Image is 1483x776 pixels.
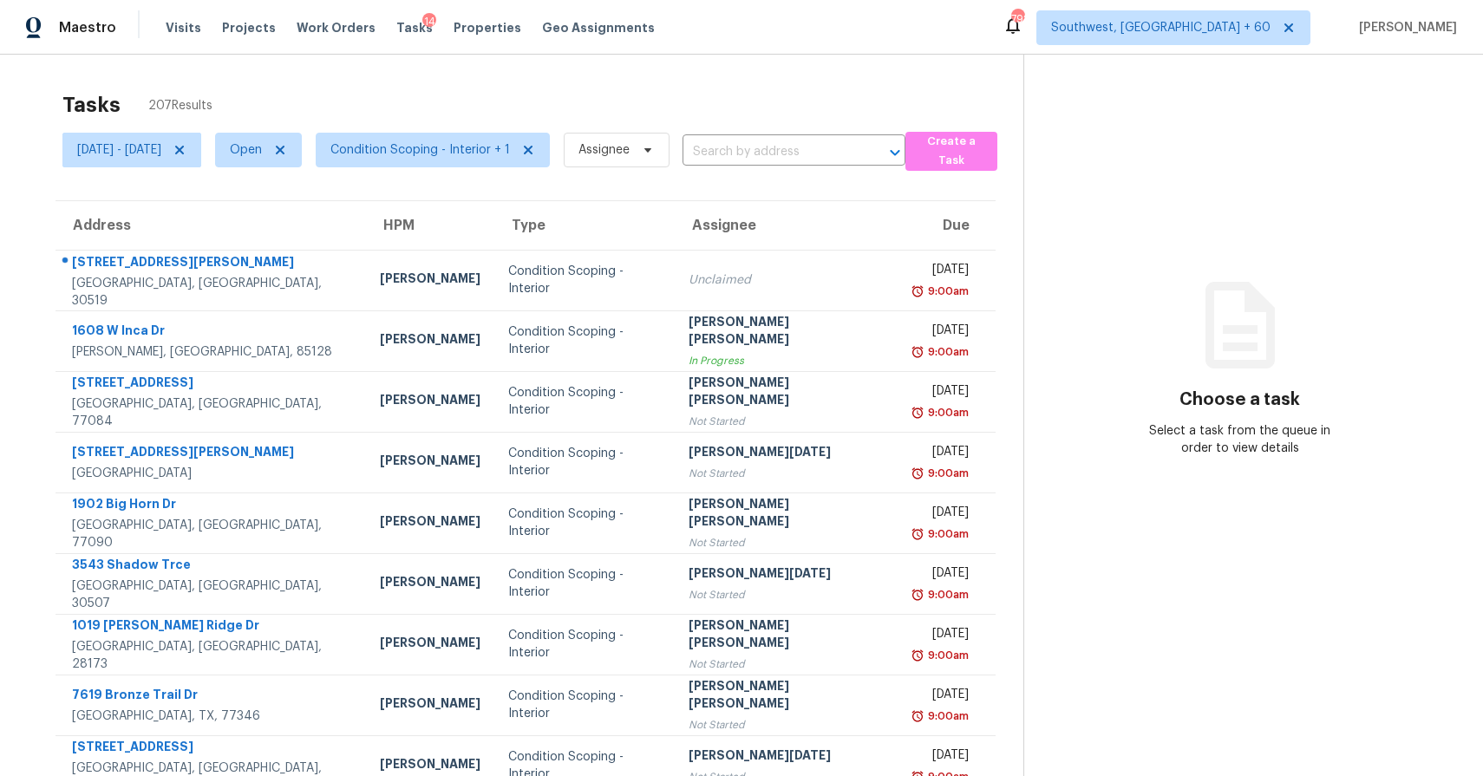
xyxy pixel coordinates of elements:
div: 7619 Bronze Trail Dr [72,686,352,708]
div: 9:00am [924,465,969,482]
div: [PERSON_NAME] [PERSON_NAME] [689,313,885,352]
div: [PERSON_NAME] [380,694,480,716]
div: [PERSON_NAME] [PERSON_NAME] [689,616,885,655]
div: 9:00am [924,647,969,664]
div: [GEOGRAPHIC_DATA], [GEOGRAPHIC_DATA], 30519 [72,275,352,310]
th: Address [56,201,366,250]
span: Projects [222,19,276,36]
th: Type [494,201,675,250]
div: 14 [422,13,436,30]
div: Condition Scoping - Interior [508,627,661,662]
div: [GEOGRAPHIC_DATA], [GEOGRAPHIC_DATA], 77090 [72,517,352,551]
th: Due [898,201,996,250]
div: [DATE] [912,747,970,768]
span: Properties [454,19,521,36]
span: Visits [166,19,201,36]
div: [PERSON_NAME] [380,391,480,413]
span: Condition Scoping - Interior + 1 [330,141,510,159]
span: Work Orders [297,19,376,36]
div: [DATE] [912,322,970,343]
div: Condition Scoping - Interior [508,566,661,601]
button: Create a Task [905,132,998,171]
div: Not Started [689,465,885,482]
div: Condition Scoping - Interior [508,384,661,419]
div: [STREET_ADDRESS][PERSON_NAME] [72,443,352,465]
div: In Progress [689,352,885,369]
th: HPM [366,201,494,250]
img: Overdue Alarm Icon [911,343,924,361]
div: Not Started [689,413,885,430]
img: Overdue Alarm Icon [911,708,924,725]
div: Condition Scoping - Interior [508,505,661,540]
div: [GEOGRAPHIC_DATA], [GEOGRAPHIC_DATA], 77084 [72,395,352,430]
div: [DATE] [912,443,970,465]
span: Southwest, [GEOGRAPHIC_DATA] + 60 [1051,19,1271,36]
div: 9:00am [924,283,969,300]
img: Overdue Alarm Icon [911,647,924,664]
div: [PERSON_NAME] [380,573,480,595]
div: 9:00am [924,404,969,421]
div: 9:00am [924,343,969,361]
button: Open [883,140,907,165]
span: [DATE] - [DATE] [77,141,161,159]
div: Not Started [689,586,885,603]
span: Tasks [396,22,433,34]
div: [GEOGRAPHIC_DATA], TX, 77346 [72,708,352,725]
div: [DATE] [912,625,970,647]
div: [PERSON_NAME] [380,512,480,534]
span: Open [230,141,262,159]
div: [PERSON_NAME] [380,452,480,473]
th: Assignee [675,201,898,250]
div: Condition Scoping - Interior [508,445,661,479]
div: 1608 W Inca Dr [72,322,352,343]
span: Maestro [59,19,116,36]
div: [PERSON_NAME], [GEOGRAPHIC_DATA], 85128 [72,343,352,361]
input: Search by address [683,139,857,166]
div: [DATE] [912,504,970,525]
div: 9:00am [924,708,969,725]
div: [GEOGRAPHIC_DATA], [GEOGRAPHIC_DATA], 30507 [72,577,352,612]
div: [DATE] [912,564,970,586]
div: [PERSON_NAME][DATE] [689,747,885,768]
div: [PERSON_NAME] [PERSON_NAME] [689,495,885,534]
div: 3543 Shadow Trce [72,556,352,577]
span: 207 Results [148,97,212,114]
div: Not Started [689,655,885,673]
span: Create a Task [914,132,990,172]
div: [PERSON_NAME] [380,270,480,291]
div: [PERSON_NAME] [PERSON_NAME] [689,374,885,413]
img: Overdue Alarm Icon [911,404,924,421]
div: Not Started [689,534,885,551]
div: Condition Scoping - Interior [508,688,661,722]
div: Condition Scoping - Interior [508,263,661,297]
div: [STREET_ADDRESS][PERSON_NAME] [72,253,352,275]
div: [STREET_ADDRESS] [72,374,352,395]
div: [PERSON_NAME] [PERSON_NAME] [689,677,885,716]
div: 9:00am [924,525,969,543]
div: [STREET_ADDRESS] [72,738,352,760]
h2: Tasks [62,96,121,114]
div: Not Started [689,716,885,734]
img: Overdue Alarm Icon [911,586,924,603]
div: Unclaimed [689,271,885,289]
div: [PERSON_NAME][DATE] [689,443,885,465]
span: Geo Assignments [542,19,655,36]
div: Condition Scoping - Interior [508,323,661,358]
div: [DATE] [912,686,970,708]
div: 1902 Big Horn Dr [72,495,352,517]
span: Assignee [578,141,630,159]
div: [DATE] [912,382,970,404]
img: Overdue Alarm Icon [911,525,924,543]
div: 792 [1011,10,1023,28]
div: [GEOGRAPHIC_DATA] [72,465,352,482]
div: [DATE] [912,261,970,283]
div: 1019 [PERSON_NAME] Ridge Dr [72,616,352,638]
img: Overdue Alarm Icon [911,465,924,482]
div: Select a task from the queue in order to view details [1133,422,1348,457]
img: Overdue Alarm Icon [911,283,924,300]
div: [PERSON_NAME] [380,330,480,352]
span: [PERSON_NAME] [1352,19,1457,36]
div: [PERSON_NAME][DATE] [689,564,885,586]
div: 9:00am [924,586,969,603]
h3: Choose a task [1179,391,1300,408]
